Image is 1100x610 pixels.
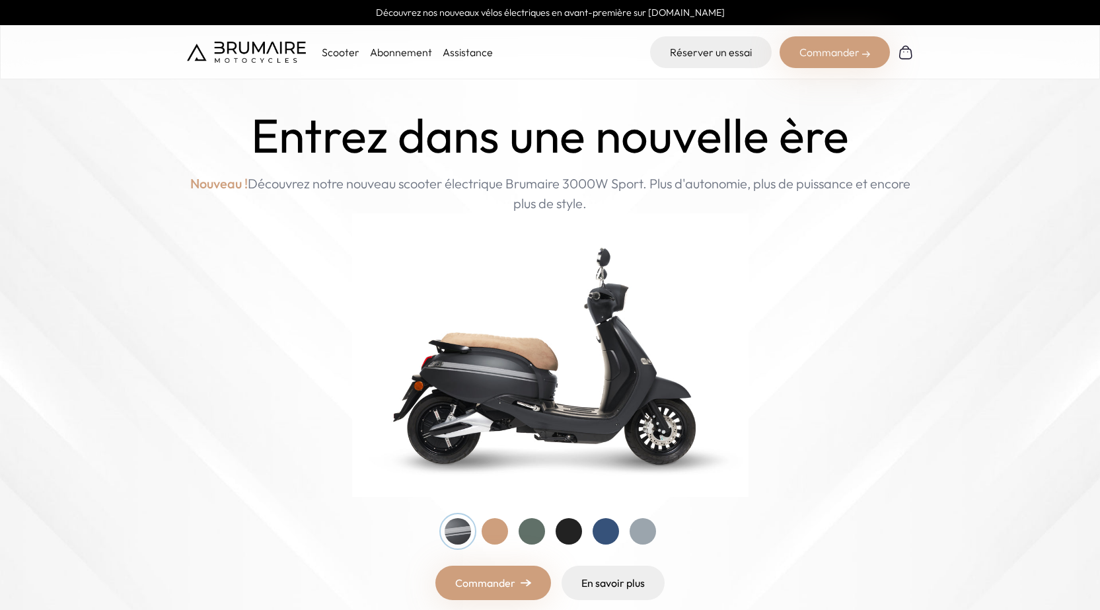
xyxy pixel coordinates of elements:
[562,566,665,600] a: En savoir plus
[370,46,432,59] a: Abonnement
[898,44,914,60] img: Panier
[521,579,531,587] img: right-arrow.png
[322,44,359,60] p: Scooter
[650,36,772,68] a: Réserver un essai
[780,36,890,68] div: Commander
[187,42,306,63] img: Brumaire Motocycles
[251,108,849,163] h1: Entrez dans une nouvelle ère
[862,50,870,58] img: right-arrow-2.png
[190,174,248,194] span: Nouveau !
[443,46,493,59] a: Assistance
[187,174,914,213] p: Découvrez notre nouveau scooter électrique Brumaire 3000W Sport. Plus d'autonomie, plus de puissa...
[435,566,551,600] a: Commander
